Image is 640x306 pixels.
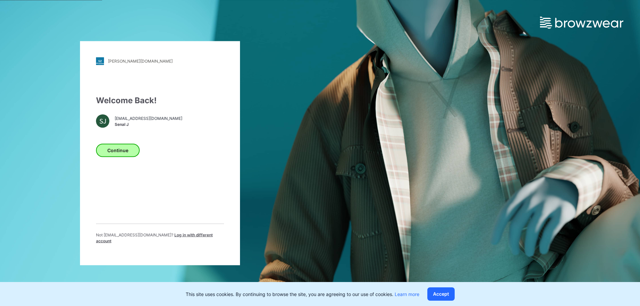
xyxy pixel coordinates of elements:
[96,114,109,128] div: SJ
[115,116,182,122] span: [EMAIL_ADDRESS][DOMAIN_NAME]
[115,122,182,128] span: Senal J
[427,287,455,301] button: Accept
[186,291,419,298] p: This site uses cookies. By continuing to browse the site, you are agreeing to our use of cookies.
[96,57,104,65] img: stylezone-logo.562084cfcfab977791bfbf7441f1a819.svg
[96,144,140,157] button: Continue
[96,232,224,244] p: Not [EMAIL_ADDRESS][DOMAIN_NAME] ?
[108,59,173,64] div: [PERSON_NAME][DOMAIN_NAME]
[96,57,224,65] a: [PERSON_NAME][DOMAIN_NAME]
[395,291,419,297] a: Learn more
[96,94,224,106] div: Welcome Back!
[540,17,623,29] img: browzwear-logo.e42bd6dac1945053ebaf764b6aa21510.svg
